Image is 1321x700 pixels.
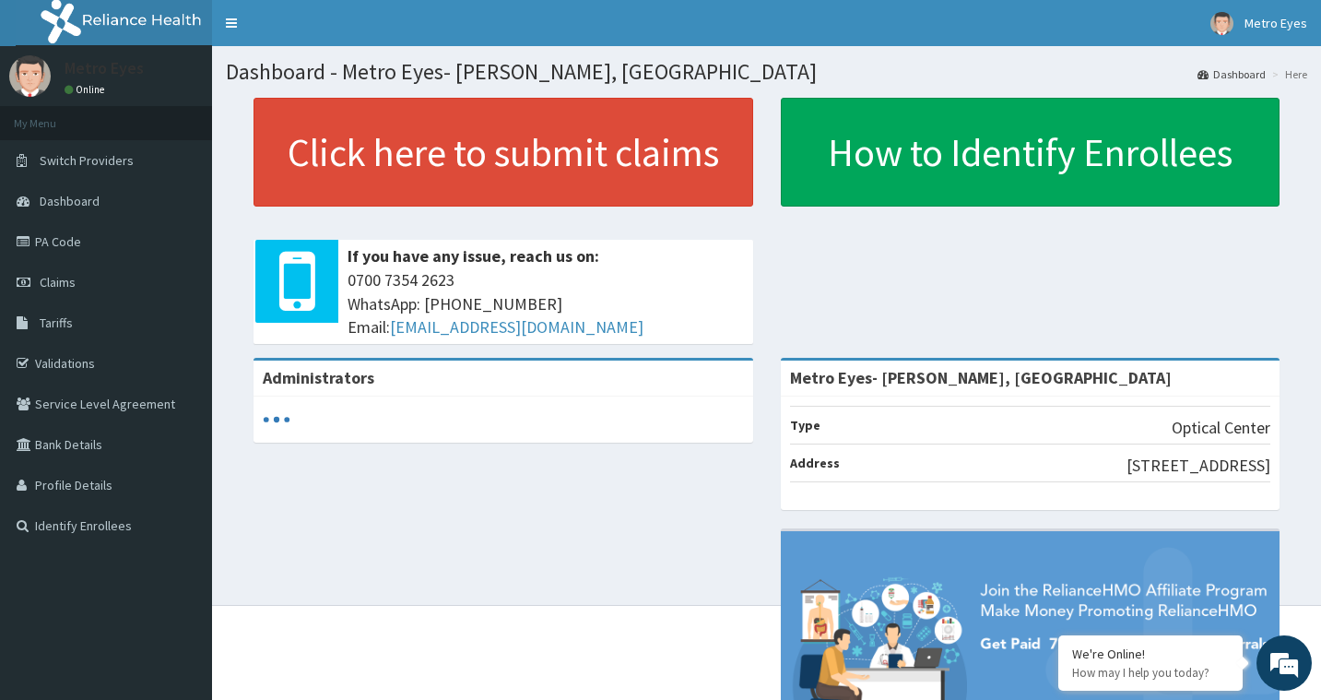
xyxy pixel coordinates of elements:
b: Type [790,417,820,433]
a: Dashboard [1197,66,1266,82]
li: Here [1268,66,1307,82]
strong: Metro Eyes- [PERSON_NAME], [GEOGRAPHIC_DATA] [790,367,1172,388]
b: If you have any issue, reach us on: [348,245,599,267]
p: Optical Center [1172,416,1270,440]
div: We're Online! [1072,646,1229,662]
img: User Image [1210,12,1233,35]
p: [STREET_ADDRESS] [1126,454,1270,478]
img: User Image [9,55,51,97]
a: How to Identify Enrollees [781,98,1280,207]
p: Metro Eyes [65,60,144,77]
span: Dashboard [40,193,100,209]
span: Switch Providers [40,152,134,169]
span: Claims [40,274,76,291]
a: Click here to submit claims [254,98,753,207]
svg: audio-loading [263,406,290,433]
span: 0700 7354 2623 WhatsApp: [PHONE_NUMBER] Email: [348,268,744,339]
span: Metro Eyes [1244,15,1307,31]
span: Tariffs [40,314,73,331]
b: Address [790,455,840,471]
a: [EMAIL_ADDRESS][DOMAIN_NAME] [390,316,643,338]
h1: Dashboard - Metro Eyes- [PERSON_NAME], [GEOGRAPHIC_DATA] [226,60,1307,84]
a: Online [65,83,109,96]
b: Administrators [263,367,374,388]
p: How may I help you today? [1072,665,1229,681]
